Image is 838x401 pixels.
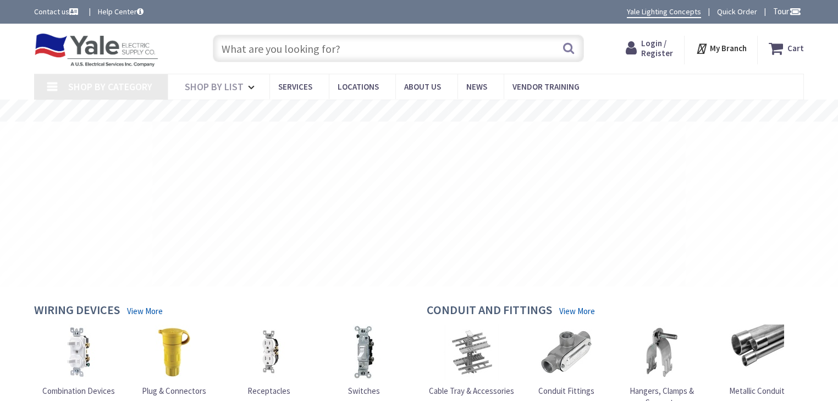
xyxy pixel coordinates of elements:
strong: My Branch [710,43,747,53]
a: View More [559,305,595,317]
a: Plug & Connectors Plug & Connectors [142,325,206,397]
a: View More [127,305,163,317]
span: Switches [348,386,380,396]
span: Tour [773,6,801,17]
span: About Us [404,81,441,92]
a: Metallic Conduit Metallic Conduit [729,325,785,397]
div: My Branch [696,39,747,58]
a: Yale Lighting Concepts [627,6,701,18]
img: Receptacles [241,325,296,380]
input: What are you looking for? [213,35,584,62]
span: Login / Register [641,38,673,58]
span: News [466,81,487,92]
a: Receptacles Receptacles [241,325,296,397]
a: Conduit Fittings Conduit Fittings [538,325,594,397]
a: Help Center [98,6,144,17]
img: Switches [337,325,392,380]
span: Receptacles [247,386,290,396]
a: Login / Register [626,39,673,58]
strong: Cart [787,39,804,58]
img: Metallic Conduit [729,325,784,380]
h4: Wiring Devices [34,303,120,319]
span: Metallic Conduit [729,386,785,396]
span: Vendor Training [512,81,580,92]
img: Yale Electric Supply Co. [34,33,158,67]
img: Plug & Connectors [146,325,201,380]
img: Combination Devices [51,325,106,380]
span: Cable Tray & Accessories [429,386,514,396]
span: Combination Devices [42,386,115,396]
a: Combination Devices Combination Devices [42,325,115,397]
span: Shop By Category [68,80,152,93]
span: Shop By List [185,80,244,93]
span: Locations [338,81,379,92]
h4: Conduit and Fittings [427,303,552,319]
a: Cable Tray & Accessories Cable Tray & Accessories [429,325,514,397]
a: Switches Switches [337,325,392,397]
img: Conduit Fittings [539,325,594,380]
span: Plug & Connectors [142,386,206,396]
a: Contact us [34,6,80,17]
img: Hangers, Clamps & Supports [634,325,689,380]
a: Quick Order [717,6,757,17]
span: Conduit Fittings [538,386,594,396]
span: Services [278,81,312,92]
img: Cable Tray & Accessories [444,325,499,380]
a: Cart [769,39,804,58]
